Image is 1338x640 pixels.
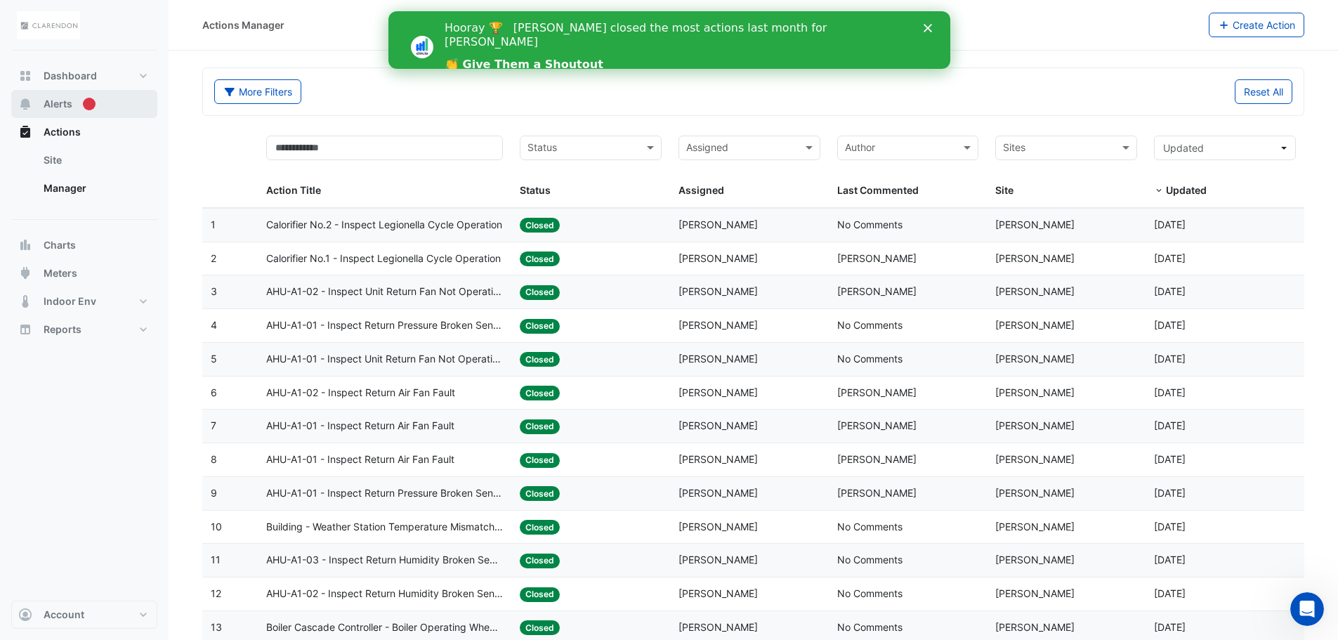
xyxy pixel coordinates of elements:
span: [PERSON_NAME] [678,453,758,465]
span: [PERSON_NAME] [678,621,758,633]
span: Last Commented [837,184,919,196]
span: [PERSON_NAME] [995,554,1075,566]
span: [PERSON_NAME] [678,285,758,297]
span: [PERSON_NAME] [678,319,758,331]
app-icon: Reports [18,322,32,337]
app-icon: Alerts [18,97,32,111]
span: Closed [520,620,560,635]
span: AHU-A1-02 - Inspect Unit Return Fan Not Operating [266,284,503,300]
span: 2025-07-09T12:43:04.147 [1154,453,1186,465]
span: Closed [520,554,560,568]
span: Assigned [678,184,724,196]
span: [PERSON_NAME] [837,453,917,465]
span: 2025-07-14T08:09:12.714 [1154,419,1186,431]
span: [PERSON_NAME] [678,587,758,599]
span: AHU-A1-02 - Inspect Return Air Fan Fault [266,385,455,401]
span: Closed [520,386,560,400]
app-icon: Dashboard [18,69,32,83]
span: No Comments [837,621,903,633]
span: Charts [44,238,76,252]
div: Actions [11,146,157,208]
a: Manager [32,174,157,202]
span: [PERSON_NAME] [837,487,917,499]
span: No Comments [837,353,903,365]
app-icon: Charts [18,238,32,252]
span: [PERSON_NAME] [678,487,758,499]
span: [PERSON_NAME] [678,386,758,398]
span: 10 [211,521,222,533]
span: Closed [520,587,560,602]
span: [PERSON_NAME] [995,521,1075,533]
app-icon: Actions [18,125,32,139]
span: Actions [44,125,81,139]
span: [PERSON_NAME] [995,587,1075,599]
button: More Filters [214,79,301,104]
img: Company Logo [17,11,80,39]
app-icon: Indoor Env [18,294,32,308]
span: [PERSON_NAME] [678,353,758,365]
span: Action Title [266,184,321,196]
span: Indoor Env [44,294,96,308]
span: 6 [211,386,217,398]
span: [PERSON_NAME] [837,419,917,431]
span: 2025-07-14T08:09:45.462 [1154,353,1186,365]
span: AHU-A1-01 - Inspect Return Air Fan Fault [266,452,454,468]
span: Calorifier No.1 - Inspect Legionella Cycle Operation [266,251,501,267]
span: Alerts [44,97,72,111]
span: 2025-07-16T09:04:52.750 [1154,218,1186,230]
a: Site [32,146,157,174]
span: Closed [520,218,560,233]
span: 3 [211,285,217,297]
button: Create Action [1209,13,1305,37]
a: 👏 Give Them a Shoutout [56,46,215,62]
button: Indoor Env [11,287,157,315]
span: 2025-07-03T11:00:15.778 [1154,587,1186,599]
span: 9 [211,487,217,499]
span: [PERSON_NAME] [678,554,758,566]
button: Updated [1154,136,1296,160]
span: Closed [520,486,560,501]
span: Building - Weather Station Temperature Mismatch - Considering AHU OAT [266,519,503,535]
button: Meters [11,259,157,287]
span: 2025-07-16T09:03:12.680 [1154,252,1186,264]
span: [PERSON_NAME] [678,252,758,264]
div: Actions Manager [202,18,284,32]
span: [PERSON_NAME] [837,386,917,398]
div: Tooltip anchor [83,98,96,110]
span: [PERSON_NAME] [995,621,1075,633]
span: 2025-07-03T11:00:19.957 [1154,554,1186,566]
span: 4 [211,319,217,331]
span: [PERSON_NAME] [678,521,758,533]
span: 1 [211,218,216,230]
span: Site [995,184,1014,196]
button: Charts [11,231,157,259]
span: AHU-A1-01 - Inspect Return Pressure Broken Sensor [266,318,503,334]
span: No Comments [837,587,903,599]
span: 2025-07-14T08:09:54.140 [1154,319,1186,331]
span: 7 [211,419,216,431]
button: Alerts [11,90,157,118]
button: Reset All [1235,79,1292,104]
span: [PERSON_NAME] [995,419,1075,431]
span: 2025-07-03T11:00:10.234 [1154,621,1186,633]
span: 11 [211,554,221,566]
button: Account [11,601,157,629]
span: AHU-A1-02 - Inspect Return Humidity Broken Sensor [266,586,503,602]
span: [PERSON_NAME] [995,386,1075,398]
span: [PERSON_NAME] [995,453,1075,465]
span: 12 [211,587,221,599]
span: Reports [44,322,81,337]
span: [PERSON_NAME] [678,419,758,431]
span: [PERSON_NAME] [995,252,1075,264]
span: 2025-07-14T08:09:36.703 [1154,386,1186,398]
span: [PERSON_NAME] [995,319,1075,331]
div: Close [535,13,549,21]
span: Calorifier No.2 - Inspect Legionella Cycle Operation [266,217,502,233]
span: Meters [44,266,77,280]
span: Boiler Cascade Controller - Boiler Operating When Outside Air Temperature Is High [266,620,503,636]
span: No Comments [837,218,903,230]
span: AHU-A1-01 - Inspect Return Air Fan Fault [266,418,454,434]
span: Closed [520,252,560,266]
